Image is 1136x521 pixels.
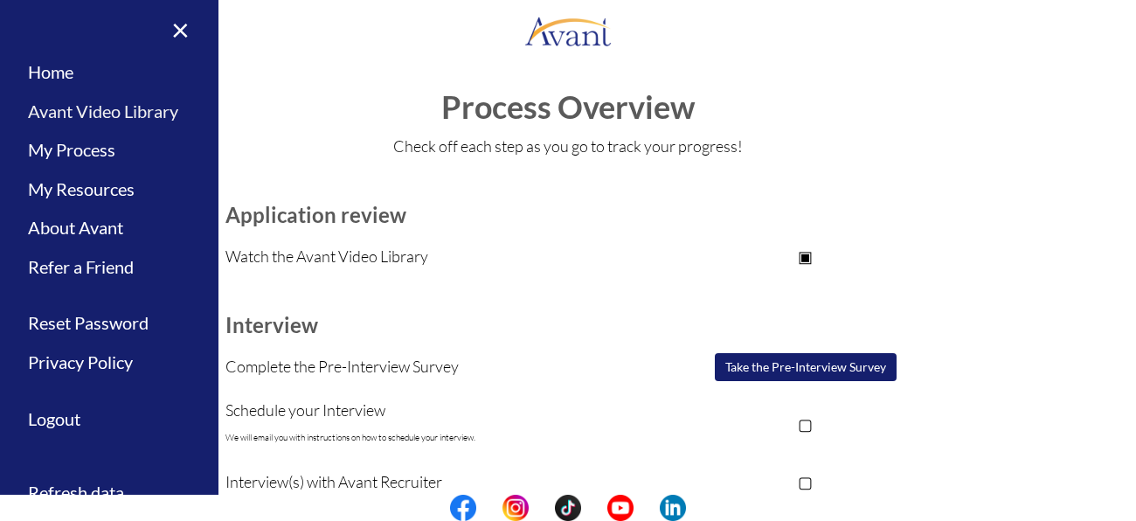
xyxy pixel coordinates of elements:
h1: Process Overview [17,90,1119,125]
p: Check off each step as you go to track your progress! [17,134,1119,158]
p: Schedule your Interview [225,398,630,450]
b: Interview [225,312,318,337]
img: blank.png [529,495,555,521]
b: Application review [225,202,406,227]
img: blank.png [476,495,502,521]
font: We will email you with instructions on how to schedule your interview. [225,432,475,443]
p: ▣ [630,244,980,268]
img: logo.png [524,4,612,57]
button: Take the Pre-Interview Survey [715,353,897,381]
img: tt.png [555,495,581,521]
p: ▢ [630,412,980,436]
img: fb.png [450,495,476,521]
p: ▢ [630,469,980,494]
p: Interview(s) with Avant Recruiter [225,469,630,494]
img: li.png [660,495,686,521]
img: blank.png [634,495,660,521]
p: Complete the Pre-Interview Survey [225,354,630,379]
img: yt.png [607,495,634,521]
p: Watch the Avant Video Library [225,244,630,268]
img: blank.png [581,495,607,521]
img: in.png [502,495,529,521]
